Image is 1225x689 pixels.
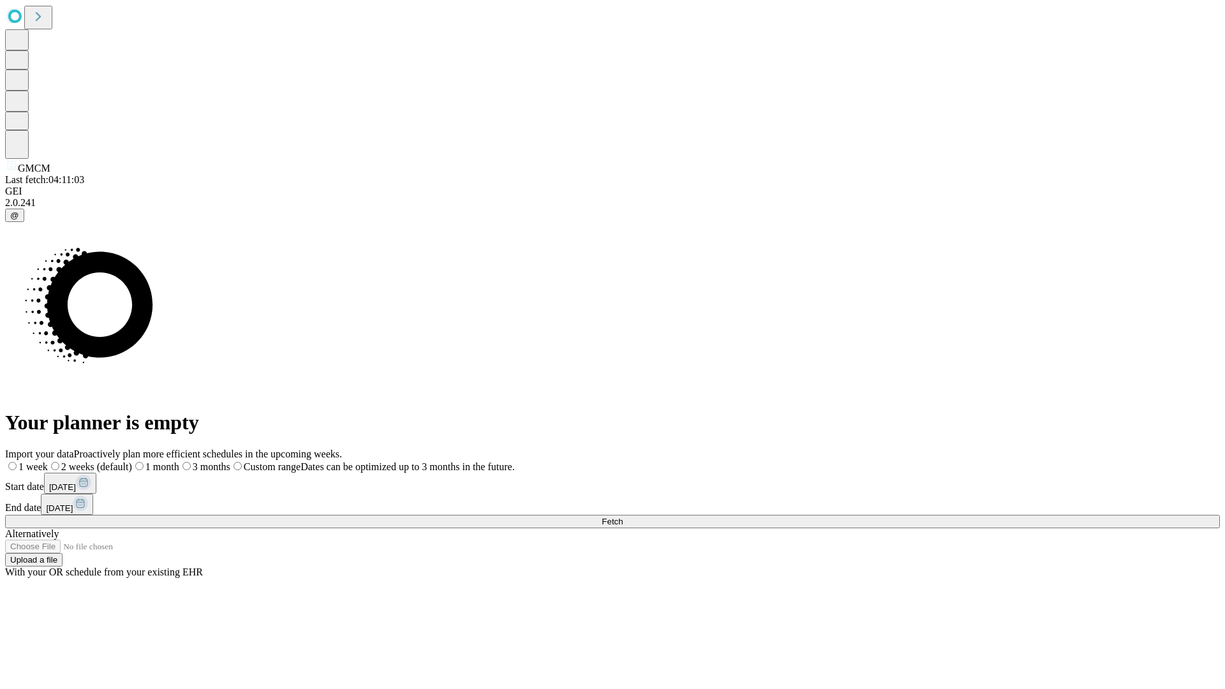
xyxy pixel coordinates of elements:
[5,528,59,539] span: Alternatively
[5,209,24,222] button: @
[19,461,48,472] span: 1 week
[145,461,179,472] span: 1 month
[5,553,63,567] button: Upload a file
[41,494,93,515] button: [DATE]
[244,461,301,472] span: Custom range
[193,461,230,472] span: 3 months
[61,461,132,472] span: 2 weeks (default)
[5,411,1220,434] h1: Your planner is empty
[49,482,76,492] span: [DATE]
[46,503,73,513] span: [DATE]
[18,163,50,174] span: GMCM
[51,462,59,470] input: 2 weeks (default)
[5,174,84,185] span: Last fetch: 04:11:03
[5,197,1220,209] div: 2.0.241
[5,567,203,577] span: With your OR schedule from your existing EHR
[301,461,514,472] span: Dates can be optimized up to 3 months in the future.
[234,462,242,470] input: Custom rangeDates can be optimized up to 3 months in the future.
[135,462,144,470] input: 1 month
[5,494,1220,515] div: End date
[10,211,19,220] span: @
[182,462,191,470] input: 3 months
[74,448,342,459] span: Proactively plan more efficient schedules in the upcoming weeks.
[602,517,623,526] span: Fetch
[5,186,1220,197] div: GEI
[5,473,1220,494] div: Start date
[44,473,96,494] button: [DATE]
[5,448,74,459] span: Import your data
[5,515,1220,528] button: Fetch
[8,462,17,470] input: 1 week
